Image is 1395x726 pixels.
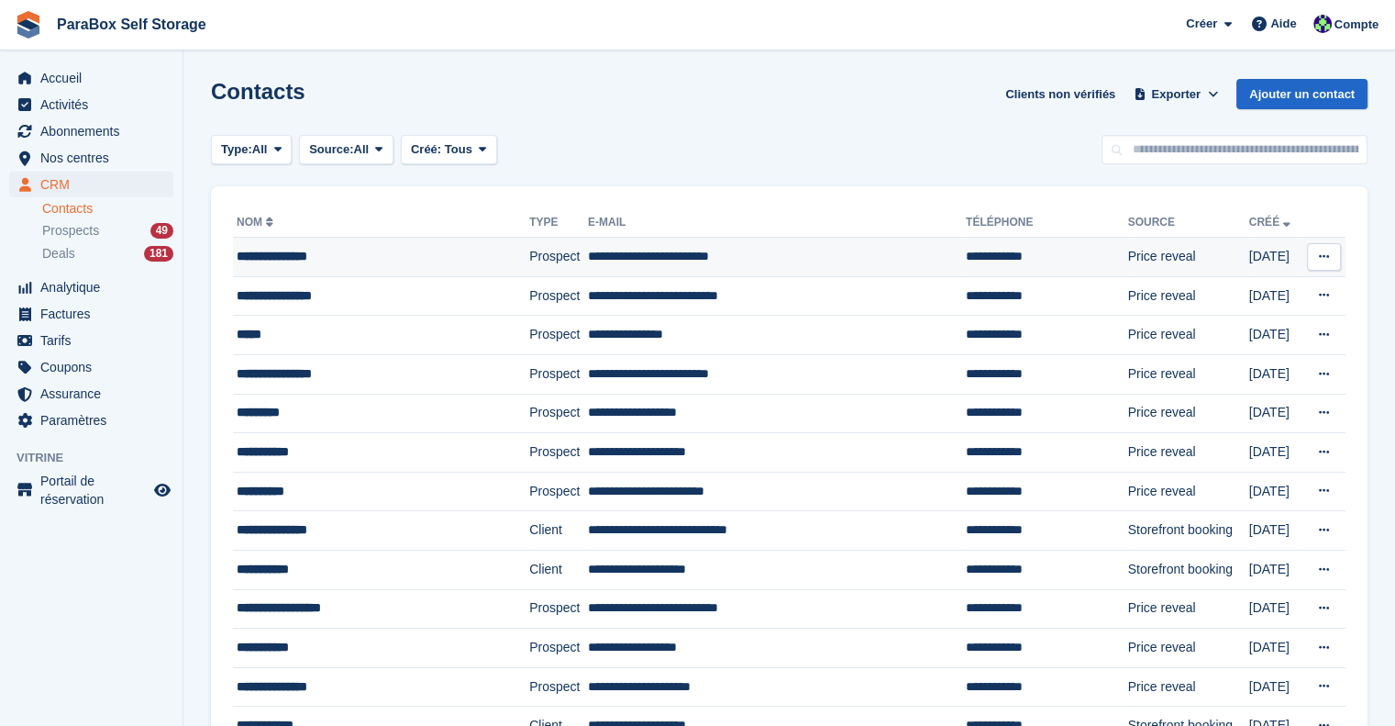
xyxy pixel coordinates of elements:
td: Storefront booking [1128,511,1249,551]
td: Price reveal [1128,316,1249,355]
img: stora-icon-8386f47178a22dfd0bd8f6a31ec36ba5ce8667c1dd55bd0f319d3a0aa187defe.svg [15,11,42,39]
button: Source: All [299,135,393,165]
a: menu [9,145,173,171]
a: Ajouter un contact [1236,79,1367,109]
th: E-mail [588,208,966,238]
a: menu [9,65,173,91]
span: All [252,140,268,159]
td: Storefront booking [1128,550,1249,589]
span: Tarifs [40,328,150,353]
td: Price reveal [1128,433,1249,473]
span: Type: [221,140,252,159]
a: ParaBox Self Storage [50,9,214,39]
td: Price reveal [1128,589,1249,629]
span: Abonnements [40,118,150,144]
span: Portail de réservation [40,472,150,508]
button: Créé: Tous [401,135,497,165]
th: Source [1128,208,1249,238]
td: [DATE] [1249,394,1301,433]
td: Price reveal [1128,629,1249,668]
td: Client [529,550,588,589]
span: Deals [42,245,75,262]
div: 49 [150,223,173,239]
span: Nos centres [40,145,150,171]
td: Price reveal [1128,276,1249,316]
span: Créer [1186,15,1217,33]
td: Prospect [529,276,588,316]
a: menu [9,118,173,144]
span: All [354,140,370,159]
a: menu [9,172,173,197]
td: [DATE] [1249,550,1301,589]
span: Compte [1334,16,1378,34]
span: Créé: [411,142,441,156]
span: CRM [40,172,150,197]
td: [DATE] [1249,276,1301,316]
a: Deals 181 [42,244,173,263]
td: Prospect [529,629,588,668]
button: Type: All [211,135,292,165]
a: menu [9,328,173,353]
span: Accueil [40,65,150,91]
span: Vitrine [17,449,183,467]
a: menu [9,472,173,508]
td: Prospect [529,667,588,707]
td: Price reveal [1128,354,1249,394]
a: Clients non vérifiés [998,79,1123,109]
span: Factures [40,301,150,327]
a: menu [9,92,173,117]
img: Tess Bédat [1313,15,1332,33]
span: Assurance [40,381,150,407]
span: Activités [40,92,150,117]
td: Price reveal [1128,667,1249,707]
div: 181 [144,246,173,262]
span: Exporter [1151,85,1200,104]
td: Prospect [529,394,588,433]
td: [DATE] [1249,354,1301,394]
td: Prospect [529,589,588,629]
td: Prospect [529,472,588,511]
span: Aide [1270,15,1296,33]
td: [DATE] [1249,629,1301,668]
button: Exporter [1130,79,1222,109]
span: Tous [445,142,472,156]
th: Type [529,208,588,238]
td: Prospect [529,433,588,473]
a: menu [9,408,173,433]
td: [DATE] [1249,589,1301,629]
td: [DATE] [1249,511,1301,551]
a: Boutique d'aperçu [151,479,173,501]
td: [DATE] [1249,472,1301,511]
td: [DATE] [1249,667,1301,707]
td: Price reveal [1128,238,1249,277]
td: Client [529,511,588,551]
a: menu [9,274,173,300]
a: menu [9,381,173,407]
td: [DATE] [1249,433,1301,473]
a: menu [9,301,173,327]
a: Créé [1249,216,1294,229]
span: Prospects [42,222,99,240]
a: Nom [237,216,277,229]
td: Prospect [529,238,588,277]
th: Téléphone [966,208,1128,238]
td: [DATE] [1249,316,1301,355]
td: Prospect [529,316,588,355]
td: Price reveal [1128,394,1249,433]
a: Contacts [42,200,173,218]
a: Prospects 49 [42,221,173,240]
span: Analytique [40,274,150,300]
td: Price reveal [1128,472,1249,511]
td: [DATE] [1249,238,1301,277]
span: Coupons [40,354,150,380]
td: Prospect [529,354,588,394]
span: Source: [309,140,353,159]
a: menu [9,354,173,380]
h1: Contacts [211,79,305,104]
span: Paramètres [40,408,150,433]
